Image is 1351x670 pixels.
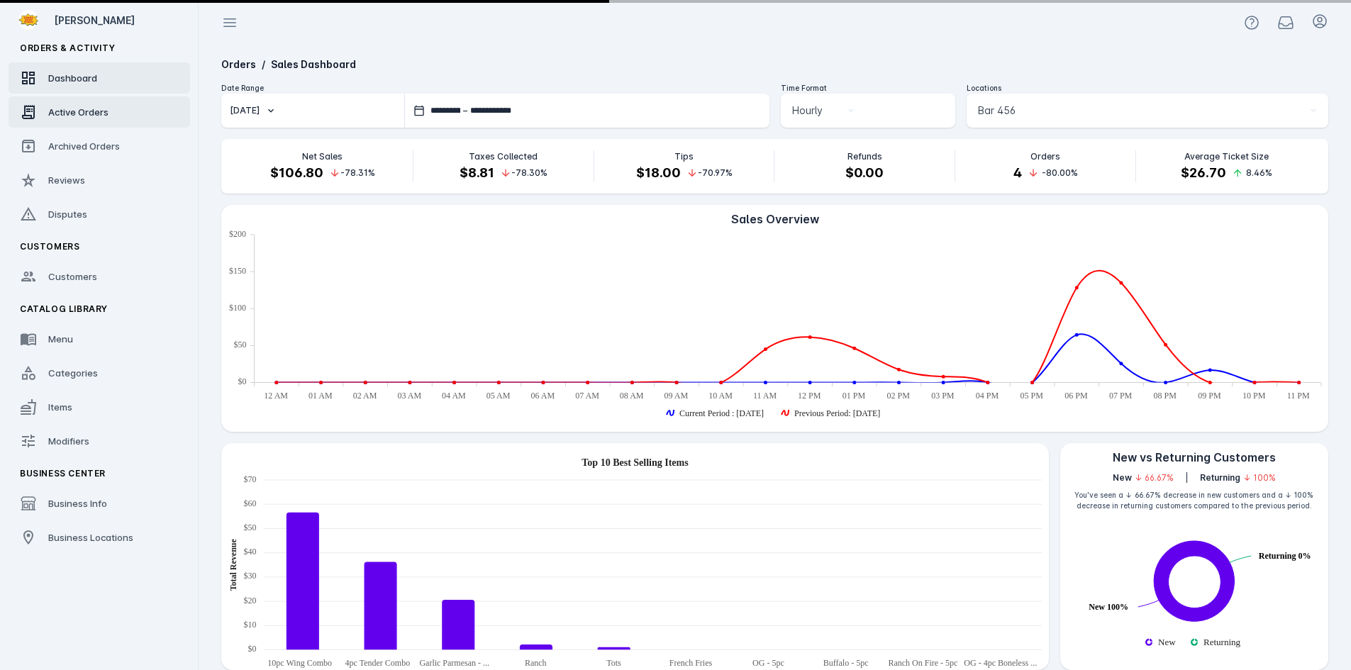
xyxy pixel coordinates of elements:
span: Customers [20,241,79,252]
ellipse: Thu Aug 28 2025 22:00:00 GMT-0500 (Central Daylight Time): 0, Previous Period: Aug 21 [1253,381,1255,384]
span: Reviews [48,174,85,186]
ellipse: Thu Aug 28 2025 19:00:00 GMT-0500 (Central Daylight Time): 134.77, Previous Period: Aug 21 [1120,282,1122,284]
text: Top 10 Best Selling Items [582,457,689,468]
text: 4pc Tender Combo [345,658,411,668]
a: Menu [9,323,190,354]
text: Current Period : [DATE] [679,408,764,418]
a: Sales Dashboard [271,58,356,70]
ellipse: Thu Aug 28 2025 23:00:00 GMT-0500 (Central Daylight Time): 0, Previous Period: Aug 21 [1298,381,1300,384]
text: 12 AM [264,391,288,401]
span: Modifiers [48,435,89,447]
ellipse: Thu Aug 28 2025 21:00:00 GMT-0500 (Central Daylight Time): 16.75, Current Period : Aug 28 [1209,369,1211,372]
span: Hourly [792,102,823,119]
ellipse: Thu Aug 28 2025 12:00:00 GMT-0500 (Central Daylight Time): 61.43, Previous Period: Aug 21 [809,336,811,338]
text: 06 AM [530,391,555,401]
span: Business Locations [48,532,133,543]
text: 01 AM [308,391,333,401]
text: 09 PM [1198,391,1221,401]
a: Orders [221,58,256,70]
text: 05 AM [487,391,511,401]
h4: $18.00 [636,163,681,182]
ellipse: Thu Aug 28 2025 21:00:00 GMT-0500 (Central Daylight Time): 0, Previous Period: Aug 21 [1209,381,1211,384]
span: Items [48,401,72,413]
a: Customers [9,261,190,292]
text: 09 AM [665,391,689,401]
text: Total Revenue [228,538,238,591]
text: 01 PM [843,391,866,401]
text: 05 PM [1021,391,1044,401]
span: Bar 456 [978,102,1016,119]
div: Time Format [781,83,956,94]
text: New [1158,637,1176,647]
ellipse: Thu Aug 28 2025 12:00:00 GMT-0500 (Central Daylight Time): 0, Current Period : Aug 28 [809,381,811,384]
span: Active Orders [48,106,109,118]
ellipse: Thu Aug 28 2025 15:00:00 GMT-0500 (Central Daylight Time): 8, Previous Period: Aug 21 [943,376,945,378]
a: Reviews [9,164,190,196]
ejs-accumulationchart: null. Syncfusion interactive chart. [1060,517,1328,670]
ellipse: Thu Aug 28 2025 13:00:00 GMT-0500 (Central Daylight Time): 0, Current Period : Aug 28 [853,381,855,384]
div: Locations [967,83,1328,94]
ellipse: Thu Aug 28 2025 08:00:00 GMT-0500 (Central Daylight Time): 0, Previous Period: Aug 21 [631,381,633,384]
text: 02 AM [353,391,377,401]
text: 10 PM [1242,391,1266,401]
text: $30 [244,571,257,581]
g: New series is showing, press enter to hide the New series [1145,637,1176,647]
div: You've seen a ↓ 66.67% decrease in new customers and a ↓ 100% decrease in returning customers com... [1060,484,1328,517]
path: New: 100%. Fulfillment Type Stats [1154,541,1234,621]
text: 04 PM [976,391,999,401]
text: Returning [1203,637,1240,647]
text: OG - 4pc Boneless ... [964,658,1037,668]
ellipse: Thu Aug 28 2025 05:00:00 GMT-0500 (Central Daylight Time): 0, Previous Period: Aug 21 [498,381,500,384]
ellipse: Thu Aug 28 2025 10:00:00 GMT-0500 (Central Daylight Time): 0, Previous Period: Aug 21 [720,381,722,384]
text: $10 [244,620,257,630]
span: ↓ 100% [1243,471,1276,484]
text: $100 [229,303,246,313]
ellipse: Thu Aug 28 2025 03:00:00 GMT-0500 (Central Daylight Time): 0, Previous Period: Aug 21 [408,381,411,384]
text: New 100% [1089,602,1128,612]
text: 07 AM [575,391,599,401]
text: 11 AM [753,391,777,401]
span: Customers [48,271,97,282]
span: Orders & Activity [20,43,115,53]
text: 04 AM [442,391,466,401]
ellipse: Thu Aug 28 2025 09:00:00 GMT-0500 (Central Daylight Time): 0, Previous Period: Aug 21 [676,381,678,384]
path: Garlic Parmesan - 5pc:20.57, Total Revenue [442,600,474,649]
text: $20 [244,596,257,605]
text: Garlic Parmesan - ... [419,658,489,668]
text: $70 [244,474,257,484]
span: Returning [1200,471,1240,484]
text: Buffalo - 5pc [823,658,869,668]
ellipse: Thu Aug 28 2025 20:00:00 GMT-0500 (Central Daylight Time): 51.11, Previous Period: Aug 21 [1164,344,1167,346]
text: OG - 5pc [752,658,784,668]
span: -80.00% [1042,167,1078,179]
text: 02 PM [886,391,910,401]
ellipse: Thu Aug 28 2025 20:00:00 GMT-0500 (Central Daylight Time): 0, Current Period : Aug 28 [1164,381,1167,384]
h4: $0.00 [845,163,884,182]
h4: 4 [1013,163,1022,182]
text: $50 [234,340,247,350]
g: Previous Period: Aug 21 series is showing, press enter to hide the Previous Period: Aug 21 series [782,408,880,418]
path: 4pc Tender Combo:36.26, Total Revenue [365,562,397,649]
a: Modifiers [9,425,190,457]
g: Total Revenue,Column series with 10 data points [287,513,1019,650]
text: $40 [244,547,257,557]
text: $150 [229,266,246,276]
text: $200 [229,229,246,239]
span: 8.46% [1246,167,1272,179]
ejs-chart: . Syncfusion interactive chart. [221,228,1328,432]
span: -78.30% [511,167,547,179]
text: $0 [238,376,247,386]
ellipse: Thu Aug 28 2025 04:00:00 GMT-0500 (Central Daylight Time): 0, Previous Period: Aug 21 [453,381,455,384]
ellipse: Thu Aug 28 2025 07:00:00 GMT-0500 (Central Daylight Time): 0, Previous Period: Aug 21 [586,381,589,384]
p: Tips [674,150,694,163]
a: Disputes [9,199,190,230]
text: $60 [244,498,257,508]
div: New vs Returning Customers [1060,449,1328,466]
a: Active Orders [9,96,190,128]
span: Archived Orders [48,140,120,152]
path: Ranch:2.16, Total Revenue [520,644,552,649]
text: Ranch On Fire - 5pc [888,658,957,668]
a: Items [9,391,190,423]
text: 08 AM [620,391,644,401]
ellipse: Thu Aug 28 2025 01:00:00 GMT-0500 (Central Daylight Time): 0, Previous Period: Aug 21 [320,381,322,384]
